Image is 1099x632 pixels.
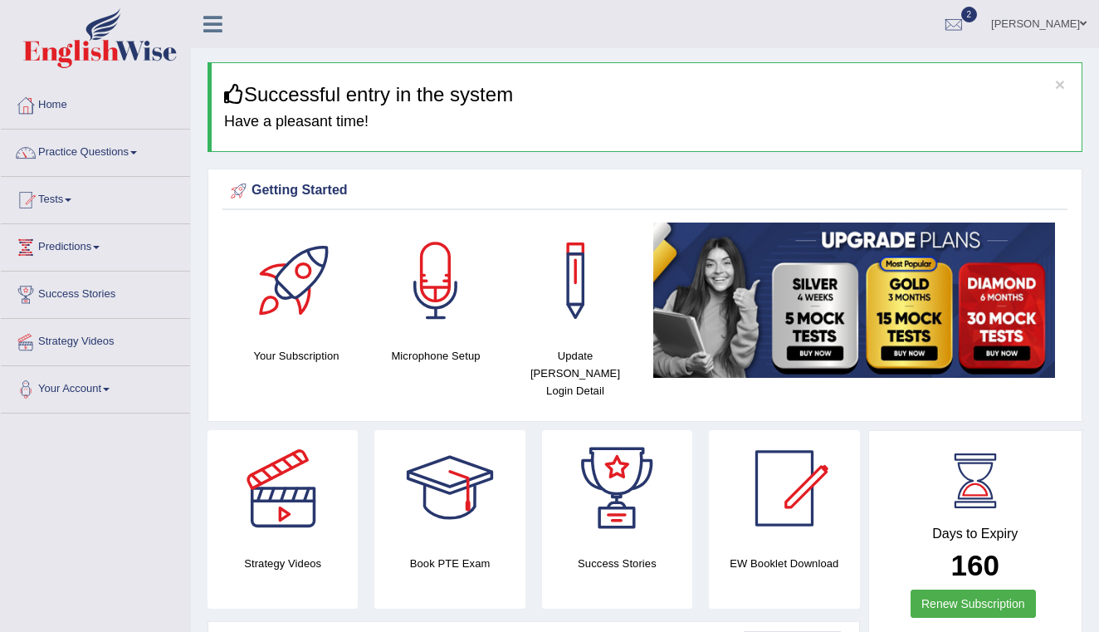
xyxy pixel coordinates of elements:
h4: Your Subscription [235,347,358,365]
a: Success Stories [1,272,190,313]
h4: Book PTE Exam [374,555,525,572]
a: Renew Subscription [911,590,1036,618]
img: small5.jpg [653,223,1055,378]
a: Predictions [1,224,190,266]
a: Tests [1,177,190,218]
a: Practice Questions [1,130,190,171]
h4: Strategy Videos [208,555,358,572]
b: 160 [951,549,999,581]
h4: Microphone Setup [374,347,497,365]
h4: Have a pleasant time! [224,114,1069,130]
h3: Successful entry in the system [224,84,1069,105]
h4: Update [PERSON_NAME] Login Detail [514,347,637,399]
div: Getting Started [227,179,1063,203]
button: × [1055,76,1065,93]
span: 2 [961,7,978,22]
a: Strategy Videos [1,319,190,360]
h4: Success Stories [542,555,692,572]
a: Your Account [1,366,190,408]
h4: Days to Expiry [887,527,1064,541]
a: Home [1,82,190,124]
h4: EW Booklet Download [709,555,859,572]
